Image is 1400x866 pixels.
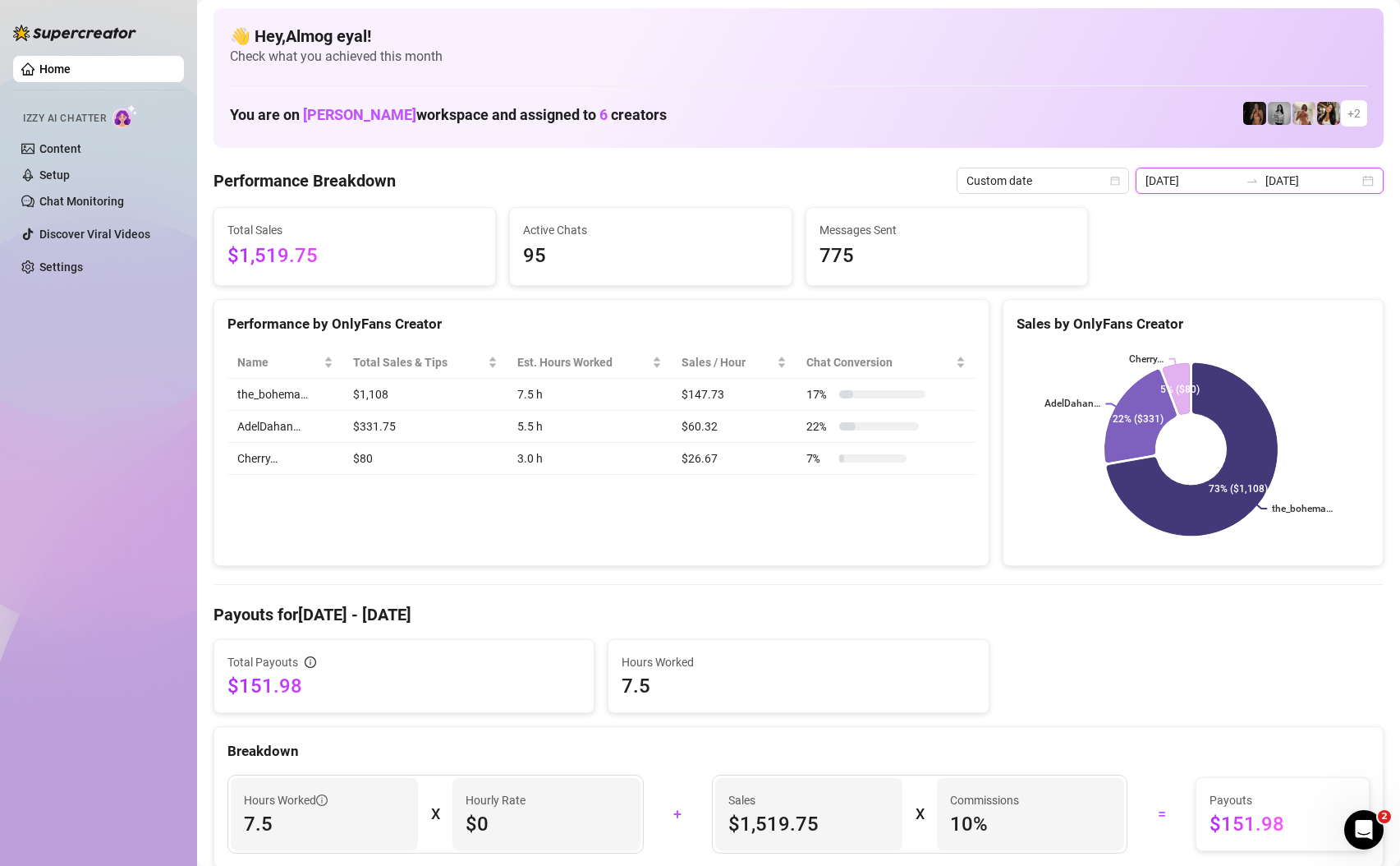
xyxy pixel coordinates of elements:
div: Breakdown [227,740,1370,762]
span: Izzy AI Chatter [23,111,106,127]
span: Chat Conversion [806,353,952,371]
a: Setup [39,168,70,182]
span: Payouts [1210,791,1356,809]
td: AdelDahan… [227,411,343,443]
span: Sales / Hour [682,353,773,371]
img: AdelDahan [1317,102,1340,125]
span: 6 [599,106,608,123]
span: 17 % [806,385,833,403]
span: Custom date [966,168,1119,193]
span: Messages Sent [819,221,1074,239]
div: Performance by OnlyFans Creator [227,313,975,335]
span: $1,519.75 [728,811,889,837]
h4: Payouts for [DATE] - [DATE] [213,603,1384,626]
a: Home [39,62,71,76]
span: Hours Worked [244,791,328,809]
div: X [431,801,439,827]
td: $331.75 [343,411,507,443]
img: AI Chatter [112,104,138,128]
article: Commissions [950,791,1019,809]
span: 775 [819,241,1074,272]
span: Total Sales & Tips [353,353,484,371]
img: A [1268,102,1291,125]
td: $147.73 [672,379,796,411]
input: End date [1265,172,1359,190]
img: Green [1292,102,1315,125]
span: [PERSON_NAME] [303,106,416,123]
span: Sales [728,791,889,809]
span: Total Sales [227,221,482,239]
span: 95 [523,241,778,272]
td: $26.67 [672,443,796,475]
span: Active Chats [523,221,778,239]
span: $151.98 [1210,811,1356,837]
td: Cherry… [227,443,343,475]
td: the_bohema… [227,379,343,411]
span: 22 % [806,417,833,435]
a: Content [39,142,81,155]
th: Sales / Hour [672,347,796,379]
span: 2 [1378,810,1391,823]
th: Name [227,347,343,379]
text: Cherry… [1129,353,1164,365]
div: + [654,801,702,827]
div: Sales by OnlyFans Creator [1017,313,1370,335]
span: info-circle [316,795,328,806]
input: Start date [1145,172,1239,190]
span: $0 [466,811,627,837]
th: Chat Conversion [796,347,975,379]
span: to [1246,174,1259,187]
div: Est. Hours Worked [517,353,650,371]
a: Discover Viral Videos [39,228,150,241]
span: Hours Worked [622,653,975,671]
span: Total Payouts [227,653,298,671]
td: $60.32 [672,411,796,443]
span: $151.98 [227,673,581,699]
img: the_bohema [1243,102,1266,125]
img: logo-BBDzfeDw.svg [13,25,136,41]
a: Settings [39,260,83,274]
td: 3.0 h [507,443,672,475]
div: = [1137,801,1186,827]
td: $80 [343,443,507,475]
h4: Performance Breakdown [213,169,396,192]
span: 7.5 [244,811,405,837]
span: Check what you achieved this month [230,48,1367,66]
span: calendar [1110,176,1120,186]
text: the_bohema… [1272,503,1333,514]
th: Total Sales & Tips [343,347,507,379]
td: 7.5 h [507,379,672,411]
span: 7.5 [622,673,975,699]
span: + 2 [1347,104,1361,122]
iframe: Intercom live chat [1344,810,1384,850]
span: 10 % [950,811,1111,837]
span: info-circle [305,656,316,668]
span: swap-right [1246,174,1259,187]
td: $1,108 [343,379,507,411]
div: X [916,801,924,827]
span: $1,519.75 [227,241,482,272]
h4: 👋 Hey, Almog eyal ! [230,25,1367,48]
a: Chat Monitoring [39,195,124,208]
span: 7 % [806,449,833,468]
h1: You are on workspace and assigned to creators [230,106,667,124]
td: 5.5 h [507,411,672,443]
article: Hourly Rate [466,791,526,809]
span: Name [237,353,320,371]
text: AdelDahan… [1044,398,1100,410]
